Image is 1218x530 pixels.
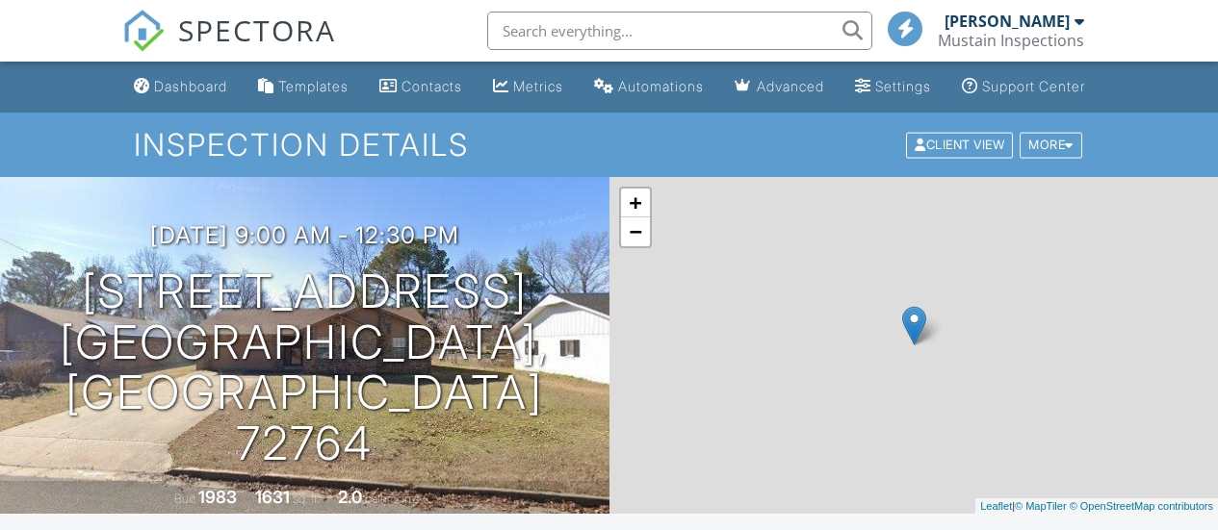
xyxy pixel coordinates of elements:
a: SPECTORA [122,26,336,66]
a: Support Center [954,69,1093,105]
h1: Inspection Details [134,128,1083,162]
a: Templates [250,69,356,105]
img: The Best Home Inspection Software - Spectora [122,10,165,52]
a: © OpenStreetMap contributors [1070,500,1213,512]
h3: [DATE] 9:00 am - 12:30 pm [150,222,459,248]
input: Search everything... [487,12,872,50]
span: sq. ft. [293,492,320,506]
div: Advanced [757,78,824,94]
div: Metrics [513,78,563,94]
div: 1983 [198,487,237,507]
a: Contacts [372,69,470,105]
div: 1631 [255,487,290,507]
a: Metrics [485,69,571,105]
span: Built [174,492,195,506]
a: Automations (Basic) [586,69,712,105]
div: Mustain Inspections [938,31,1084,50]
div: Contacts [402,78,462,94]
a: Zoom out [621,217,650,246]
h1: [STREET_ADDRESS] [GEOGRAPHIC_DATA], [GEOGRAPHIC_DATA] 72764 [31,266,579,469]
a: Zoom in [621,189,650,217]
a: Leaflet [980,500,1012,512]
div: [PERSON_NAME] [945,12,1070,31]
span: bathrooms [365,492,420,506]
a: Advanced [727,69,832,105]
span: SPECTORA [178,10,336,50]
div: More [1020,132,1082,158]
a: © MapTiler [1015,500,1067,512]
div: 2.0 [338,487,362,507]
div: | [975,498,1218,515]
a: Dashboard [126,69,235,105]
a: Settings [847,69,939,105]
div: Dashboard [154,78,227,94]
div: Templates [278,78,349,94]
div: Automations [618,78,704,94]
div: Support Center [982,78,1085,94]
div: Client View [906,132,1013,158]
a: Client View [904,137,1018,151]
div: Settings [875,78,931,94]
